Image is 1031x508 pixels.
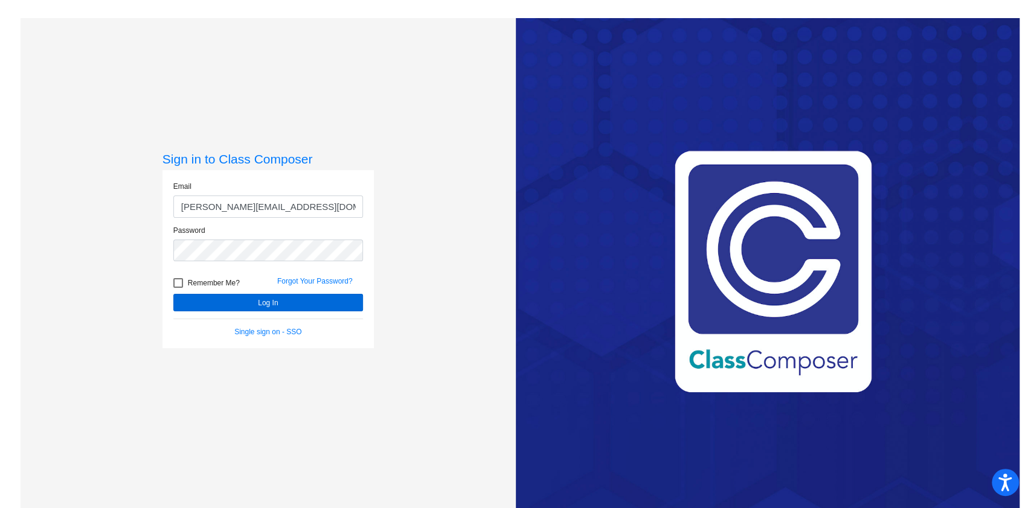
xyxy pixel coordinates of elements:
button: Log In [173,294,363,311]
a: Single sign on - SSO [234,328,301,336]
label: Password [173,225,205,236]
label: Email [173,181,191,192]
a: Forgot Your Password? [277,277,353,285]
span: Remember Me? [188,276,240,290]
h3: Sign in to Class Composer [162,151,374,167]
